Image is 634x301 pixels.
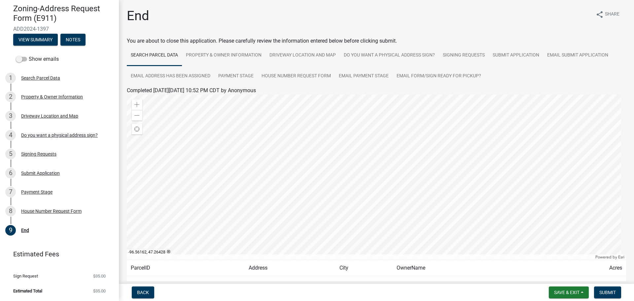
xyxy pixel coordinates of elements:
div: Search Parcel Data [21,76,60,80]
td: OwnerName [393,260,554,276]
div: Zoom out [132,110,142,121]
a: Esri [618,255,624,259]
div: Submit Application [21,171,60,175]
wm-modal-confirm: Summary [13,37,58,43]
div: Do you want a physical address sign? [21,133,98,137]
wm-modal-confirm: Notes [60,37,86,43]
div: 7 [5,187,16,197]
i: share [596,11,604,19]
span: ADD2024-1397 [13,26,106,32]
div: 6 [5,168,16,178]
div: House Number Request Form [21,209,82,213]
a: Property & Owner Information [182,45,265,66]
a: House Number Request Form [258,66,335,87]
div: Powered by [594,254,626,260]
div: 2 [5,92,16,102]
a: Email Submit Application [543,45,612,66]
span: $35.00 [93,289,106,293]
span: Back [137,290,149,295]
a: Signing Requests [439,45,489,66]
div: 1 [5,73,16,83]
td: City [335,260,393,276]
a: Payment Stage [214,66,258,87]
label: Show emails [16,55,59,63]
a: Submit Application [489,45,543,66]
div: 9 [5,225,16,236]
div: Signing Requests [21,152,56,156]
span: Estimated Total [13,289,42,293]
td: 1.000 [554,276,626,292]
span: $35.00 [93,274,106,278]
div: Find my location [132,124,142,134]
div: Driveway Location and Map [21,114,78,118]
td: 191816400 [127,276,245,292]
button: View Summary [13,34,58,46]
div: 4 [5,130,16,140]
a: Email Address Has Been Assigned [127,66,214,87]
div: End [21,228,29,233]
button: shareShare [590,8,625,21]
a: Do you want a physical address sign? [340,45,439,66]
a: Search Parcel Data [127,45,182,66]
div: 3 [5,111,16,121]
a: Driveway Location and Map [265,45,340,66]
a: Email Form/Sign Ready for Pickup? [393,66,485,87]
div: 5 [5,149,16,159]
span: Save & Exit [554,290,580,295]
div: 8 [5,206,16,216]
td: Acres [554,260,626,276]
td: Address [245,260,335,276]
button: Notes [60,34,86,46]
button: Submit [594,286,621,298]
button: Back [132,286,154,298]
div: Payment Stage [21,190,53,194]
button: Save & Exit [549,286,589,298]
span: Completed [DATE][DATE] 10:52 PM CDT by Anonymous [127,87,256,94]
td: ParcelID [127,260,245,276]
td: [PERSON_NAME] [393,276,554,292]
h1: End [127,8,149,24]
h4: Zoning-Address Request Form (E911) [13,4,114,23]
a: Estimated Fees [5,247,108,261]
div: Property & Owner Information [21,94,83,99]
span: Sign Request [13,274,38,278]
span: Submit [599,290,616,295]
div: Zoom in [132,99,142,110]
a: Email Payment Stage [335,66,393,87]
span: Share [605,11,619,19]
